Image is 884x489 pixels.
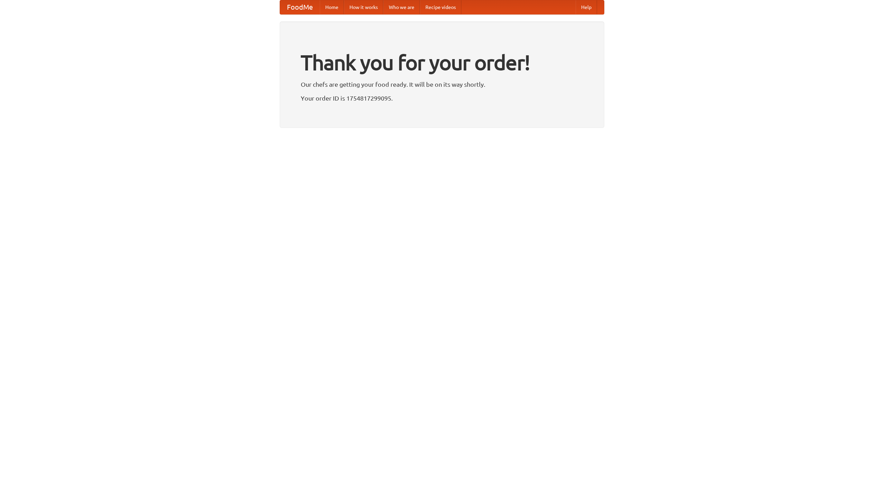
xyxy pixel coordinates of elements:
a: Home [320,0,344,14]
a: Who we are [383,0,420,14]
p: Your order ID is 1754817299095. [301,93,583,103]
a: FoodMe [280,0,320,14]
a: How it works [344,0,383,14]
a: Help [576,0,597,14]
h1: Thank you for your order! [301,46,583,79]
p: Our chefs are getting your food ready. It will be on its way shortly. [301,79,583,90]
a: Recipe videos [420,0,461,14]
